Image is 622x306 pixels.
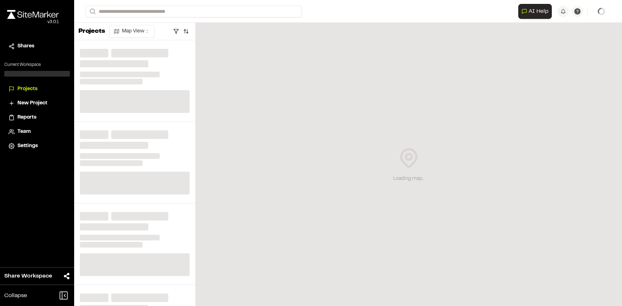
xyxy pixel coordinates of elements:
[7,19,59,25] div: Oh geez...please don't...
[4,62,70,68] p: Current Workspace
[529,7,549,16] span: AI Help
[393,175,424,183] div: Loading map...
[4,291,27,300] span: Collapse
[17,85,37,93] span: Projects
[7,10,59,19] img: rebrand.png
[17,128,31,136] span: Team
[4,272,52,280] span: Share Workspace
[9,142,66,150] a: Settings
[9,99,66,107] a: New Project
[518,4,552,19] button: Open AI Assistant
[17,42,34,50] span: Shares
[9,128,66,136] a: Team
[17,99,47,107] span: New Project
[9,114,66,121] a: Reports
[518,4,555,19] div: Open AI Assistant
[17,142,38,150] span: Settings
[17,114,36,121] span: Reports
[9,42,66,50] a: Shares
[86,6,98,17] button: Search
[9,85,66,93] a: Projects
[78,27,105,36] p: Projects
